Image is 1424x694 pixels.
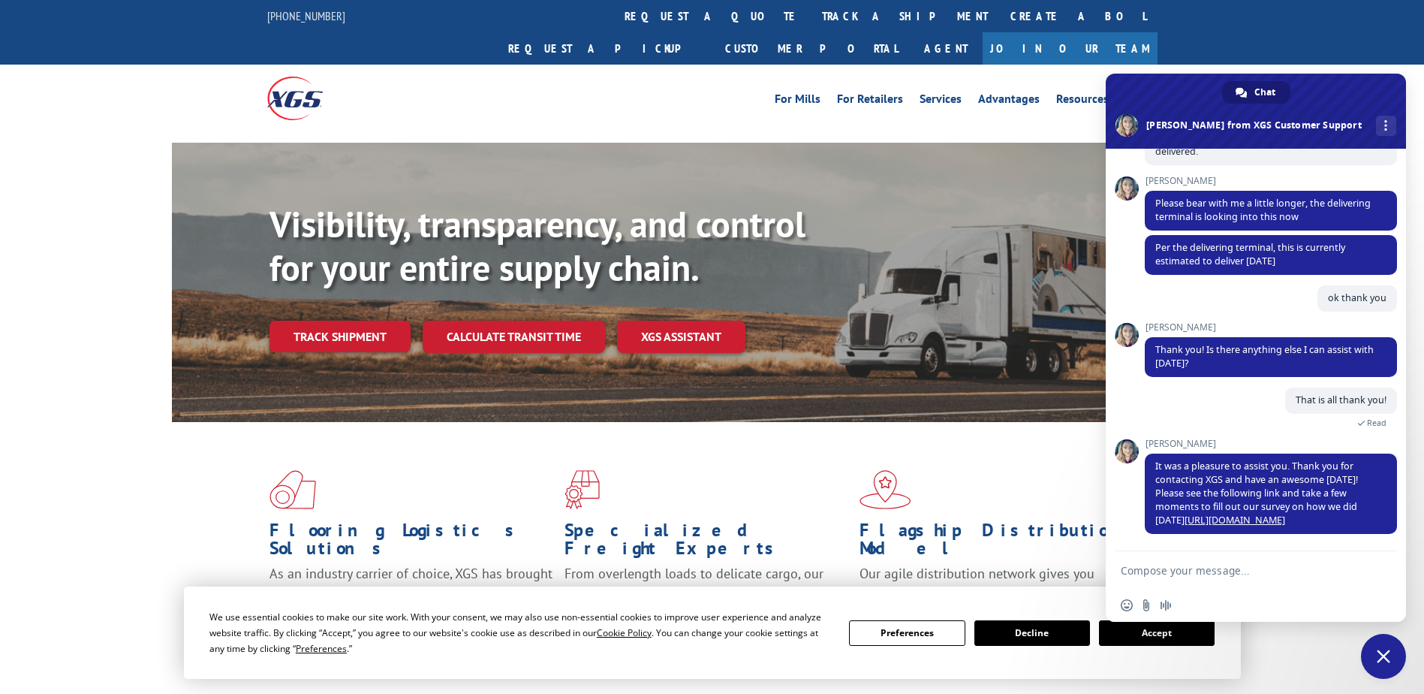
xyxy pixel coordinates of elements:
[269,521,553,565] h1: Flooring Logistics Solutions
[1328,291,1386,304] span: ok thank you
[1145,439,1397,449] span: [PERSON_NAME]
[1121,564,1358,578] textarea: Compose your message...
[849,620,965,646] button: Preferences
[974,620,1090,646] button: Decline
[1155,241,1345,267] span: Per the delivering terminal, this is currently estimated to deliver [DATE]
[1376,116,1396,136] div: More channels
[837,93,903,110] a: For Retailers
[1099,620,1215,646] button: Accept
[597,626,652,639] span: Cookie Policy
[564,565,848,632] p: From overlength loads to delicate cargo, our experienced staff knows the best way to move your fr...
[1185,514,1285,527] a: [URL][DOMAIN_NAME]
[1222,81,1290,104] div: Chat
[983,32,1158,65] a: Join Our Team
[184,587,1241,679] div: Cookie Consent Prompt
[1145,176,1397,186] span: [PERSON_NAME]
[269,321,411,352] a: Track shipment
[1155,460,1358,527] span: It was a pleasure to assist you. Thank you for contacting XGS and have an awesome [DATE]! Please ...
[1145,322,1397,333] span: [PERSON_NAME]
[1254,81,1275,104] span: Chat
[209,609,831,656] div: We use essential cookies to make our site work. With your consent, we may also use non-essential ...
[564,521,848,565] h1: Specialized Freight Experts
[1367,418,1386,428] span: Read
[296,642,347,655] span: Preferences
[1121,599,1133,611] span: Insert an emoji
[909,32,983,65] a: Agent
[1056,93,1109,110] a: Resources
[1296,394,1386,406] span: That is all thank you!
[1160,599,1172,611] span: Audio message
[860,470,911,509] img: xgs-icon-flagship-distribution-model-red
[920,93,962,110] a: Services
[269,470,316,509] img: xgs-icon-total-supply-chain-intelligence-red
[1361,634,1406,679] div: Close chat
[269,565,552,618] span: As an industry carrier of choice, XGS has brought innovation and dedication to flooring logistics...
[714,32,909,65] a: Customer Portal
[1140,599,1152,611] span: Send a file
[617,321,745,353] a: XGS ASSISTANT
[1155,343,1374,370] span: Thank you! Is there anything else I can assist with [DATE]?
[1155,197,1371,223] span: Please bear with me a little longer, the delivering terminal is looking into this now
[423,321,605,353] a: Calculate transit time
[860,565,1136,600] span: Our agile distribution network gives you nationwide inventory management on demand.
[564,470,600,509] img: xgs-icon-focused-on-flooring-red
[860,521,1143,565] h1: Flagship Distribution Model
[497,32,714,65] a: Request a pickup
[775,93,820,110] a: For Mills
[978,93,1040,110] a: Advantages
[267,8,345,23] a: [PHONE_NUMBER]
[269,201,805,291] b: Visibility, transparency, and control for your entire supply chain.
